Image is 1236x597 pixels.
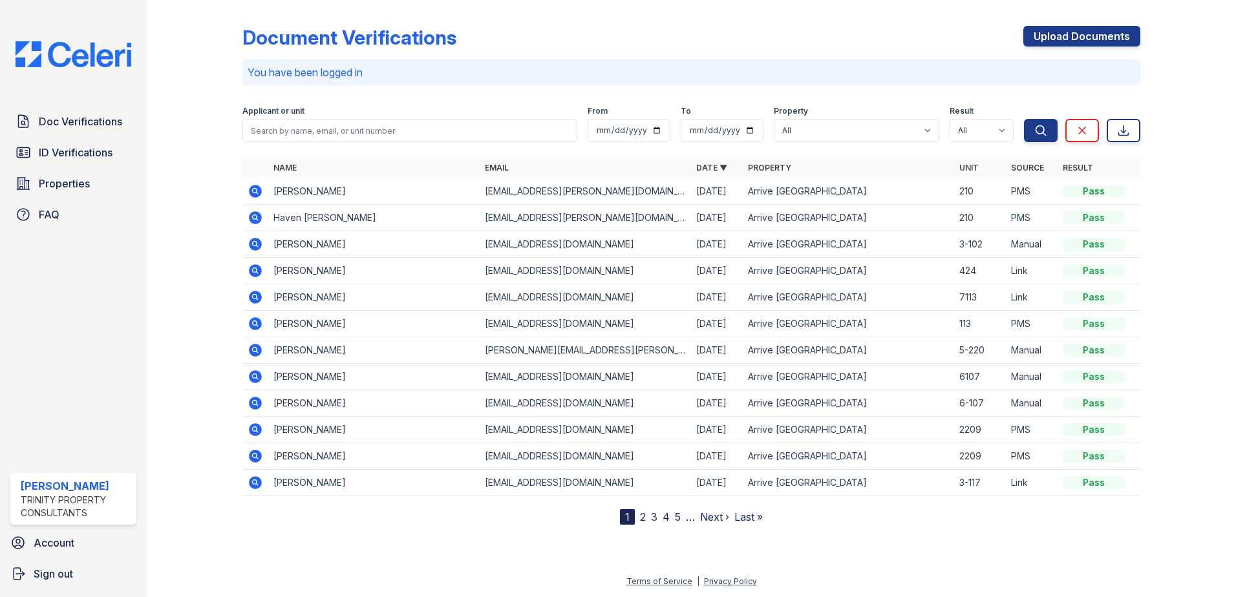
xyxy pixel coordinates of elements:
td: [PERSON_NAME] [268,258,480,284]
div: Pass [1063,397,1125,410]
td: [PERSON_NAME] [268,178,480,205]
td: [PERSON_NAME] [268,443,480,470]
td: [DATE] [691,337,743,364]
div: Pass [1063,291,1125,304]
td: Arrive [GEOGRAPHIC_DATA] [743,337,954,364]
td: [EMAIL_ADDRESS][DOMAIN_NAME] [480,284,691,311]
td: [PERSON_NAME] [268,337,480,364]
a: Unit [959,163,979,173]
span: Sign out [34,566,73,581]
span: … [686,509,695,525]
label: Result [950,106,974,116]
td: [PERSON_NAME] [268,311,480,337]
div: Pass [1063,344,1125,357]
a: 2 [640,510,646,523]
div: Trinity Property Consultants [21,494,131,519]
td: [PERSON_NAME] [268,390,480,417]
td: [DATE] [691,390,743,417]
span: Doc Verifications [39,114,122,129]
span: Properties [39,176,90,191]
div: Pass [1063,370,1125,383]
label: From [588,106,608,116]
td: 210 [954,178,1006,205]
a: Property [748,163,791,173]
td: [EMAIL_ADDRESS][PERSON_NAME][DOMAIN_NAME] [480,205,691,231]
img: CE_Logo_Blue-a8612792a0a2168367f1c8372b55b34899dd931a85d93a1a3d3e32e68fde9ad4.png [5,41,142,67]
label: Applicant or unit [242,106,304,116]
td: Arrive [GEOGRAPHIC_DATA] [743,470,954,496]
span: ID Verifications [39,145,112,160]
td: 5-220 [954,337,1006,364]
a: FAQ [10,202,136,227]
td: [EMAIL_ADDRESS][DOMAIN_NAME] [480,390,691,417]
a: Sign out [5,561,142,587]
td: Arrive [GEOGRAPHIC_DATA] [743,231,954,258]
td: [PERSON_NAME] [268,284,480,311]
a: Properties [10,171,136,196]
div: Pass [1063,423,1125,436]
td: [DATE] [691,417,743,443]
td: 113 [954,311,1006,337]
td: 424 [954,258,1006,284]
a: 4 [663,510,670,523]
a: Result [1063,163,1093,173]
td: Link [1006,284,1058,311]
td: PMS [1006,178,1058,205]
a: Date ▼ [696,163,727,173]
td: Arrive [GEOGRAPHIC_DATA] [743,258,954,284]
a: Doc Verifications [10,109,136,134]
span: Account [34,535,74,550]
td: Manual [1006,337,1058,364]
td: [DATE] [691,470,743,496]
a: Source [1011,163,1044,173]
a: Upload Documents [1023,26,1140,47]
div: Pass [1063,476,1125,489]
a: Privacy Policy [704,576,757,586]
div: Pass [1063,238,1125,251]
div: Pass [1063,450,1125,463]
td: PMS [1006,205,1058,231]
td: 6107 [954,364,1006,390]
td: Arrive [GEOGRAPHIC_DATA] [743,364,954,390]
div: Pass [1063,317,1125,330]
td: Manual [1006,364,1058,390]
div: | [697,576,699,586]
td: PMS [1006,311,1058,337]
td: [EMAIL_ADDRESS][DOMAIN_NAME] [480,311,691,337]
td: [DATE] [691,311,743,337]
td: Arrive [GEOGRAPHIC_DATA] [743,178,954,205]
td: [PERSON_NAME][EMAIL_ADDRESS][PERSON_NAME][DOMAIN_NAME] [480,337,691,364]
a: 3 [651,510,657,523]
td: [PERSON_NAME] [268,364,480,390]
td: [PERSON_NAME] [268,470,480,496]
td: 210 [954,205,1006,231]
td: 7113 [954,284,1006,311]
td: 6-107 [954,390,1006,417]
a: Last » [734,510,763,523]
td: Arrive [GEOGRAPHIC_DATA] [743,311,954,337]
a: 5 [675,510,681,523]
td: PMS [1006,417,1058,443]
td: [DATE] [691,231,743,258]
span: FAQ [39,207,59,222]
td: [EMAIL_ADDRESS][DOMAIN_NAME] [480,417,691,443]
div: Document Verifications [242,26,456,49]
td: [PERSON_NAME] [268,417,480,443]
td: [DATE] [691,443,743,470]
td: [EMAIL_ADDRESS][DOMAIN_NAME] [480,364,691,390]
div: Pass [1063,264,1125,277]
td: Manual [1006,390,1058,417]
td: Arrive [GEOGRAPHIC_DATA] [743,390,954,417]
td: 3-117 [954,470,1006,496]
a: Account [5,530,142,556]
td: PMS [1006,443,1058,470]
td: Haven [PERSON_NAME] [268,205,480,231]
td: [DATE] [691,364,743,390]
div: Pass [1063,185,1125,198]
td: [DATE] [691,178,743,205]
td: [EMAIL_ADDRESS][PERSON_NAME][DOMAIN_NAME] [480,178,691,205]
td: [DATE] [691,205,743,231]
td: Arrive [GEOGRAPHIC_DATA] [743,284,954,311]
div: 1 [620,509,635,525]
